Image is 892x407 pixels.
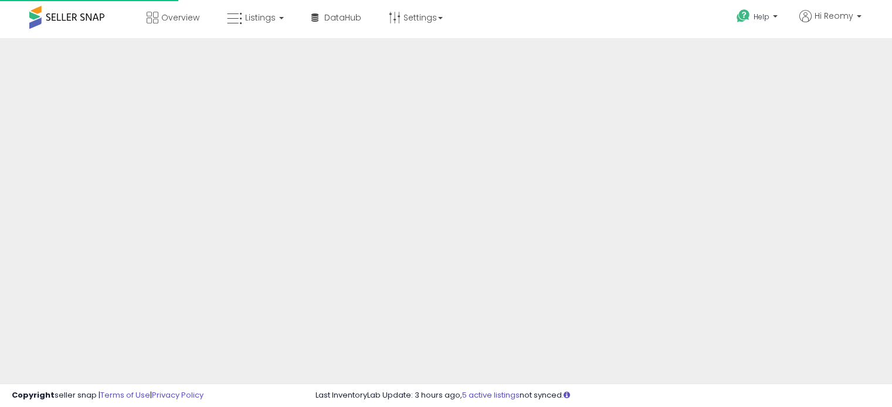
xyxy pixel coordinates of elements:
strong: Copyright [12,389,55,401]
span: Overview [161,12,199,23]
span: DataHub [324,12,361,23]
i: Click here to read more about un-synced listings. [564,391,570,399]
a: 5 active listings [462,389,520,401]
a: Hi Reomy [799,10,862,36]
span: Help [754,12,769,22]
span: Hi Reomy [815,10,853,22]
div: Last InventoryLab Update: 3 hours ago, not synced. [316,390,880,401]
span: Listings [245,12,276,23]
div: seller snap | | [12,390,204,401]
i: Get Help [736,9,751,23]
a: Privacy Policy [152,389,204,401]
a: Terms of Use [100,389,150,401]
